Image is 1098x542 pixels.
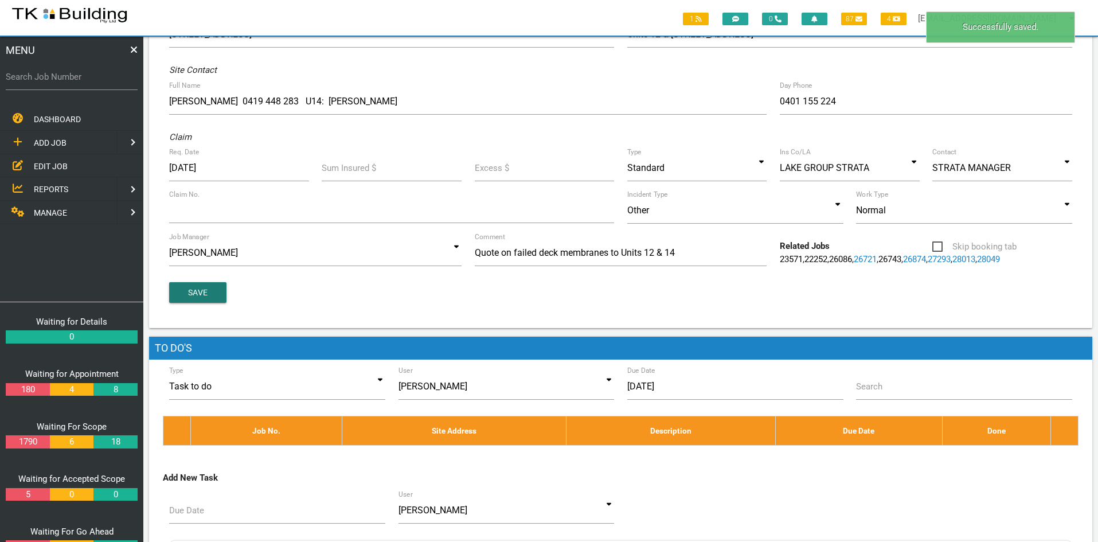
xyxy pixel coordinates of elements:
h1: To Do's [149,337,1092,360]
th: Site Address [342,416,566,445]
a: Waiting For Scope [37,422,107,432]
label: Due Date [627,365,655,376]
label: Full Name [169,80,200,91]
button: Save [169,282,226,303]
a: Waiting for Appointment [25,369,119,379]
span: 1 [683,13,709,25]
a: 28013 [952,254,975,264]
a: 28049 [977,254,1000,264]
label: Claim No. [169,189,200,200]
th: Done [942,416,1050,445]
a: 8 [93,383,137,396]
a: Waiting for Details [36,317,107,327]
a: 0 [93,488,137,501]
span: Skip booking tab [932,240,1017,254]
a: 26874 [903,254,926,264]
a: Waiting For Go Ahead [30,527,114,537]
div: , , , , , , , , [773,240,926,266]
label: Incident Type [627,189,667,200]
a: 0 [50,488,93,501]
b: Related Jobs [780,241,830,251]
a: 23571 [780,254,803,264]
a: 0 [6,330,138,344]
label: Req. Date [169,147,199,157]
label: User [398,489,413,500]
label: User [398,365,413,376]
a: 26086 [829,254,852,264]
label: Due Date [169,504,204,517]
a: 27293 [928,254,951,264]
img: s3file [11,6,128,24]
span: MENU [6,42,35,58]
label: Excess $ [475,162,509,175]
b: Add New Task [163,473,218,483]
label: Job Manager [169,232,209,242]
label: Day Phone [780,80,812,91]
label: Ins Co/LA [780,147,811,157]
span: DASHBOARD [34,115,81,124]
a: 1790 [6,435,49,449]
div: Successfully saved. [926,11,1075,43]
a: 6 [50,435,93,449]
a: 4 [50,383,93,396]
span: 4 [881,13,906,25]
span: 0 [762,13,788,25]
span: 87 [841,13,867,25]
a: 22252 [804,254,827,264]
span: ADD JOB [34,138,67,147]
span: MANAGE [34,208,67,217]
label: Work Type [856,189,888,200]
label: Type [169,365,183,376]
th: Due Date [776,416,942,445]
th: Description [566,416,776,445]
span: EDIT JOB [34,161,68,170]
span: REPORTS [34,185,68,194]
label: Search Job Number [6,71,138,84]
a: 180 [6,383,49,396]
a: Waiting for Accepted Scope [18,474,125,484]
label: Search [856,380,882,393]
label: Comment [475,232,505,242]
label: Sum Insured $ [322,162,376,175]
a: 18 [93,435,137,449]
a: 26721 [854,254,877,264]
label: Contact [932,147,956,157]
label: Type [627,147,642,157]
i: Site Contact [169,65,217,75]
a: 5 [6,488,49,501]
i: Claim [169,132,192,142]
th: Job No. [191,416,342,445]
a: 26743 [878,254,901,264]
